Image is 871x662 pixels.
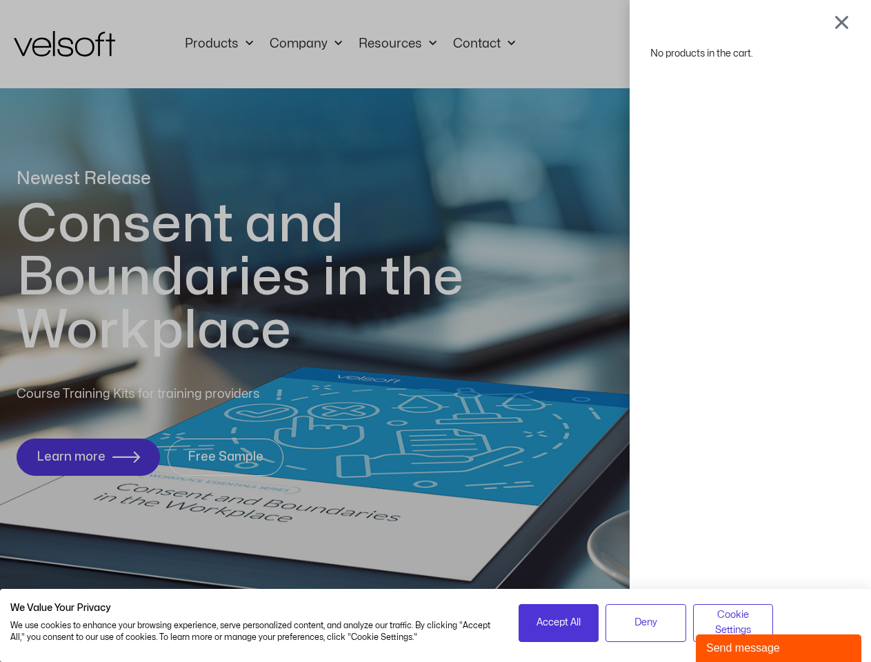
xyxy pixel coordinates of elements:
span: Cookie Settings [702,608,765,639]
button: Deny all cookies [605,604,686,642]
iframe: chat widget [696,632,864,662]
span: Deny [634,615,657,630]
button: Accept all cookies [519,604,599,642]
button: Adjust cookie preferences [693,604,774,642]
h2: We Value Your Privacy [10,602,498,614]
p: We use cookies to enhance your browsing experience, serve personalized content, and analyze our t... [10,620,498,643]
div: No products in the cart. [650,44,850,63]
span: Accept All [537,615,581,630]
